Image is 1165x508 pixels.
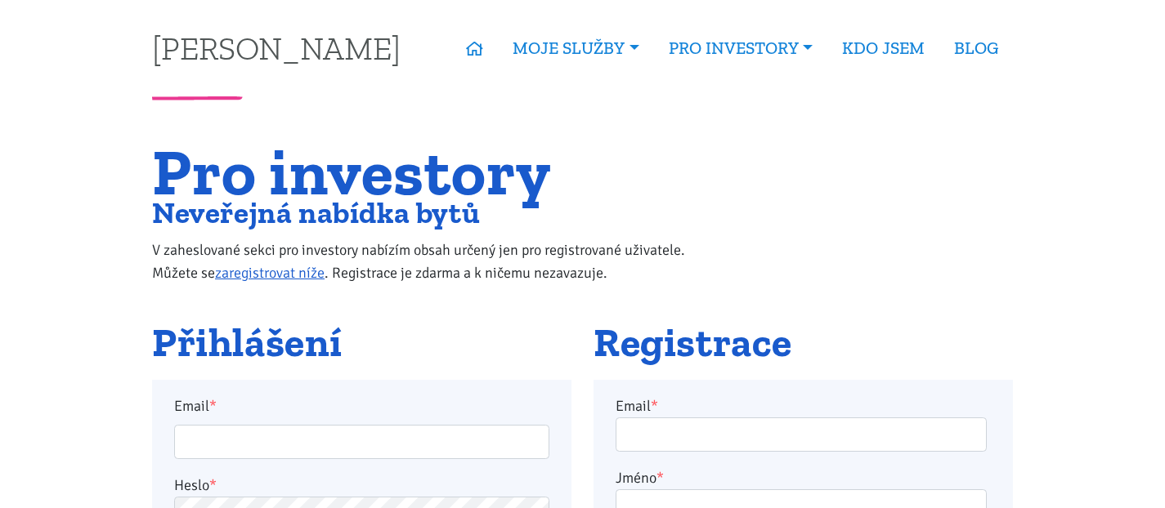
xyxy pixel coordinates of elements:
[215,264,325,282] a: zaregistrovat níže
[827,29,939,67] a: KDO JSEM
[616,466,664,489] label: Jméno
[152,32,401,64] a: [PERSON_NAME]
[651,397,658,415] abbr: required
[616,394,658,417] label: Email
[152,199,719,226] h2: Neveřejná nabídka bytů
[498,29,653,67] a: MOJE SLUŽBY
[164,394,561,417] label: Email
[152,238,719,284] p: V zaheslované sekci pro investory nabízím obsah určený jen pro registrované uživatele. Můžete se ...
[654,29,827,67] a: PRO INVESTORY
[656,469,664,487] abbr: required
[174,474,217,497] label: Heslo
[594,321,1013,365] h2: Registrace
[152,145,719,199] h1: Pro investory
[152,321,571,365] h2: Přihlášení
[939,29,1013,67] a: BLOG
